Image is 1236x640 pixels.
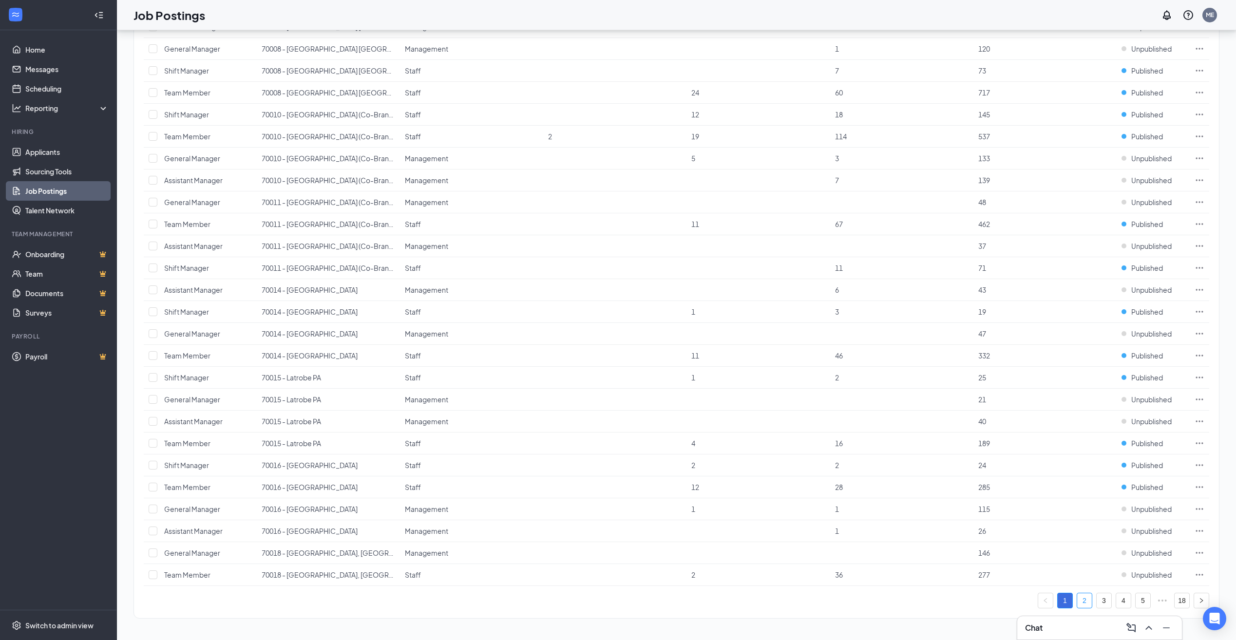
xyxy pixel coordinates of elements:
[262,351,358,360] span: 70014 - [GEOGRAPHIC_DATA]
[978,527,986,535] span: 26
[691,154,695,163] span: 5
[691,88,699,97] span: 24
[835,505,839,513] span: 1
[835,527,839,535] span: 1
[1161,9,1173,21] svg: Notifications
[835,44,839,53] span: 1
[835,220,843,228] span: 67
[25,245,109,264] a: OnboardingCrown
[25,303,109,322] a: SurveysCrown
[262,548,432,557] span: 70018 - [GEOGRAPHIC_DATA], [GEOGRAPHIC_DATA]
[405,176,448,185] span: Management
[257,542,400,564] td: 70018 - West Mifflin, PA
[257,411,400,433] td: 70015 - Latrobe PA
[400,235,543,257] td: Management
[1131,416,1172,426] span: Unpublished
[400,301,543,323] td: Staff
[978,285,986,294] span: 43
[1025,622,1043,633] h3: Chat
[262,176,418,185] span: 70010 - [GEOGRAPHIC_DATA] (Co-Brand LJ&AW)
[835,570,843,579] span: 36
[12,230,107,238] div: Team Management
[548,132,552,141] span: 2
[25,347,109,366] a: PayrollCrown
[1195,329,1204,339] svg: Ellipses
[1175,593,1189,608] a: 18
[25,103,109,113] div: Reporting
[12,332,107,340] div: Payroll
[1131,373,1163,382] span: Published
[1195,438,1204,448] svg: Ellipses
[400,498,543,520] td: Management
[1194,593,1209,608] li: Next Page
[12,128,107,136] div: Hiring
[257,126,400,148] td: 70010 - East Rochester PA (Co-Brand LJ&AW)
[164,176,223,185] span: Assistant Manager
[978,88,990,97] span: 717
[835,461,839,470] span: 2
[25,201,109,220] a: Talent Network
[262,44,430,53] span: 70008 - [GEOGRAPHIC_DATA] [GEOGRAPHIC_DATA]
[12,621,21,630] svg: Settings
[978,132,990,141] span: 537
[835,351,843,360] span: 46
[1116,593,1131,608] a: 4
[262,264,418,272] span: 70011 - [GEOGRAPHIC_DATA] (Co-Brand LJ&AW)
[400,169,543,191] td: Management
[164,351,210,360] span: Team Member
[405,505,448,513] span: Management
[1116,593,1131,608] li: 4
[691,307,695,316] span: 1
[164,242,223,250] span: Assistant Manager
[11,10,20,19] svg: WorkstreamLogo
[400,60,543,82] td: Staff
[1077,593,1092,608] a: 2
[164,66,209,75] span: Shift Manager
[400,411,543,433] td: Management
[1195,504,1204,514] svg: Ellipses
[257,279,400,301] td: 70014 - Carnegie PA
[25,79,109,98] a: Scheduling
[1195,373,1204,382] svg: Ellipses
[262,154,418,163] span: 70010 - [GEOGRAPHIC_DATA] (Co-Brand LJ&AW)
[257,257,400,279] td: 70011 - New Kensington PA (Co-Brand LJ&AW)
[691,220,699,228] span: 11
[1131,197,1172,207] span: Unpublished
[262,483,358,491] span: 70016 - [GEOGRAPHIC_DATA]
[262,461,358,470] span: 70016 - [GEOGRAPHIC_DATA]
[1131,132,1163,141] span: Published
[835,88,843,97] span: 60
[405,461,421,470] span: Staff
[978,417,986,426] span: 40
[978,154,990,163] span: 133
[257,498,400,520] td: 70016 - Mount Pleasant PA
[1038,593,1053,608] li: Previous Page
[164,285,223,294] span: Assistant Manager
[257,60,400,82] td: 70008 - Uniontown PA
[1123,620,1139,636] button: ComposeMessage
[400,82,543,104] td: Staff
[1131,526,1172,536] span: Unpublished
[1195,175,1204,185] svg: Ellipses
[164,417,223,426] span: Assistant Manager
[400,213,543,235] td: Staff
[835,154,839,163] span: 3
[978,198,986,207] span: 48
[405,88,421,97] span: Staff
[835,264,843,272] span: 11
[1203,607,1226,630] div: Open Intercom Messenger
[25,264,109,283] a: TeamCrown
[978,307,986,316] span: 19
[691,483,699,491] span: 12
[257,476,400,498] td: 70016 - Mount Pleasant PA
[405,417,448,426] span: Management
[1131,285,1172,295] span: Unpublished
[400,148,543,169] td: Management
[257,433,400,454] td: 70015 - Latrobe PA
[405,329,448,338] span: Management
[12,103,21,113] svg: Analysis
[257,367,400,389] td: 70015 - Latrobe PA
[164,527,223,535] span: Assistant Manager
[1195,110,1204,119] svg: Ellipses
[1131,153,1172,163] span: Unpublished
